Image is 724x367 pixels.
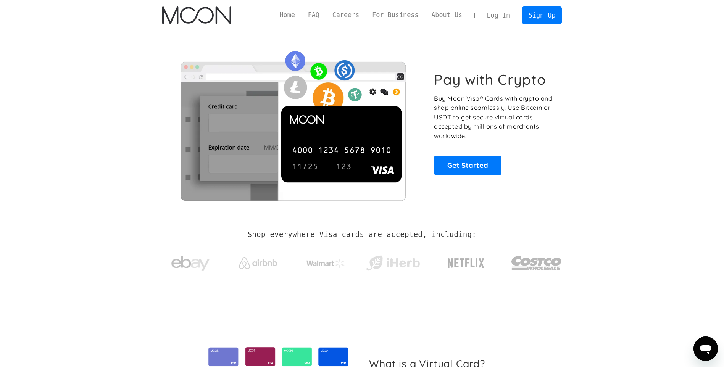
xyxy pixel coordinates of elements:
[481,7,516,24] a: Log In
[229,249,286,273] a: Airbnb
[434,71,546,88] h1: Pay with Crypto
[239,257,277,269] img: Airbnb
[162,6,231,24] img: Moon Logo
[364,253,421,273] img: iHerb
[171,251,210,275] img: ebay
[693,336,718,361] iframe: Botón para iniciar la ventana de mensajería
[297,251,354,272] a: Walmart
[302,10,326,20] a: FAQ
[162,45,424,200] img: Moon Cards let you spend your crypto anywhere Visa is accepted.
[306,259,345,268] img: Walmart
[326,10,366,20] a: Careers
[434,94,553,141] p: Buy Moon Visa® Cards with crypto and shop online seamlessly! Use Bitcoin or USDT to get secure vi...
[364,246,421,277] a: iHerb
[273,10,302,20] a: Home
[511,249,562,277] img: Costco
[432,246,500,277] a: Netflix
[425,10,469,20] a: About Us
[366,10,425,20] a: For Business
[162,244,219,279] a: ebay
[522,6,562,24] a: Sign Up
[162,6,231,24] a: home
[511,241,562,281] a: Costco
[434,156,501,175] a: Get Started
[447,254,485,273] img: Netflix
[248,230,476,239] h2: Shop everywhere Visa cards are accepted, including:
